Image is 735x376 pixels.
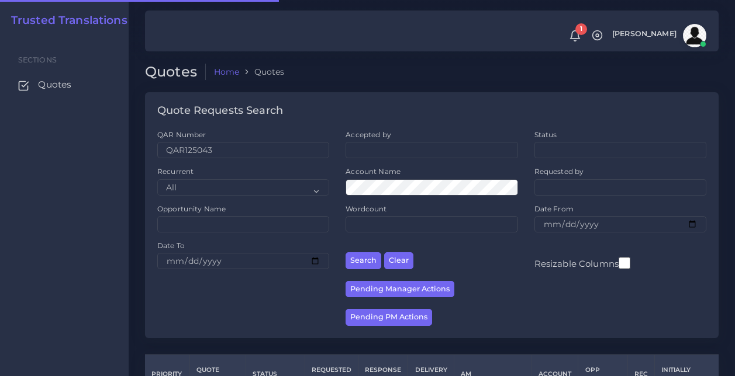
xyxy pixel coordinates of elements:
span: 1 [575,23,587,35]
img: avatar [683,24,706,47]
span: Quotes [38,78,71,91]
li: Quotes [239,66,284,78]
a: Quotes [9,72,120,97]
button: Pending PM Actions [346,309,432,326]
button: Clear [384,252,413,269]
label: QAR Number [157,130,206,140]
label: Wordcount [346,204,387,214]
label: Requested by [534,166,584,176]
input: Resizable Columns [619,256,630,270]
h4: Quote Requests Search [157,105,283,117]
label: Opportunity Name [157,204,226,214]
a: 1 [565,30,585,42]
label: Resizable Columns [534,256,630,270]
label: Account Name [346,166,401,176]
a: Trusted Translations [3,14,127,27]
label: Date To [157,241,185,250]
label: Recurrent [157,166,194,176]
span: [PERSON_NAME] [612,30,677,38]
h2: Quotes [145,64,206,81]
button: Search [346,252,381,269]
button: Pending Manager Actions [346,281,454,298]
span: Sections [18,55,57,64]
a: [PERSON_NAME]avatar [606,24,710,47]
label: Accepted by [346,130,391,140]
a: Home [214,66,240,78]
label: Status [534,130,557,140]
label: Date From [534,204,574,214]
